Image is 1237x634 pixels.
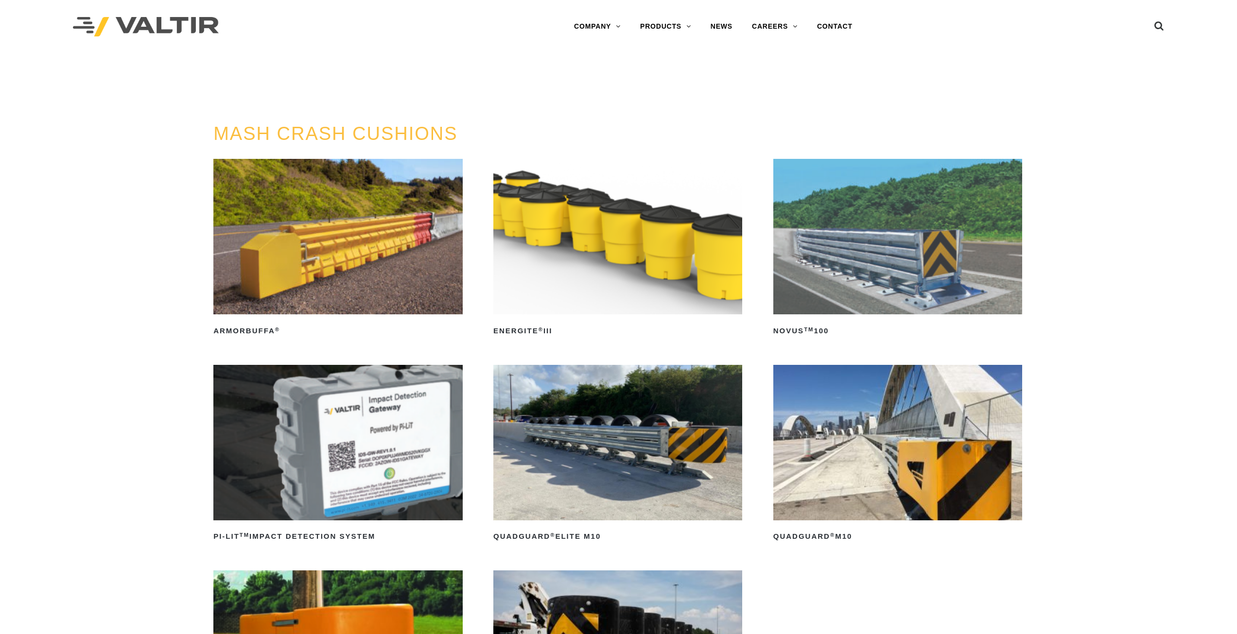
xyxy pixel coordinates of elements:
h2: NOVUS 100 [773,323,1022,339]
a: QuadGuard®M10 [773,365,1022,545]
h2: PI-LIT Impact Detection System [213,529,462,545]
h2: QuadGuard M10 [773,529,1022,545]
a: ArmorBuffa® [213,159,462,339]
a: COMPANY [564,17,630,36]
a: PI-LITTMImpact Detection System [213,365,462,545]
sup: ® [539,326,543,332]
a: CAREERS [742,17,807,36]
h2: ArmorBuffa [213,323,462,339]
a: NOVUSTM100 [773,159,1022,339]
a: NEWS [701,17,742,36]
sup: ® [830,532,835,538]
sup: ® [550,532,555,538]
a: CONTACT [807,17,862,36]
sup: TM [804,326,814,332]
a: PRODUCTS [630,17,701,36]
sup: TM [240,532,249,538]
img: Valtir [73,17,219,37]
h2: ENERGITE III [493,323,742,339]
sup: ® [275,326,280,332]
a: ENERGITE®III [493,159,742,339]
h2: QuadGuard Elite M10 [493,529,742,545]
a: QuadGuard®Elite M10 [493,365,742,545]
a: MASH CRASH CUSHIONS [213,123,458,144]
